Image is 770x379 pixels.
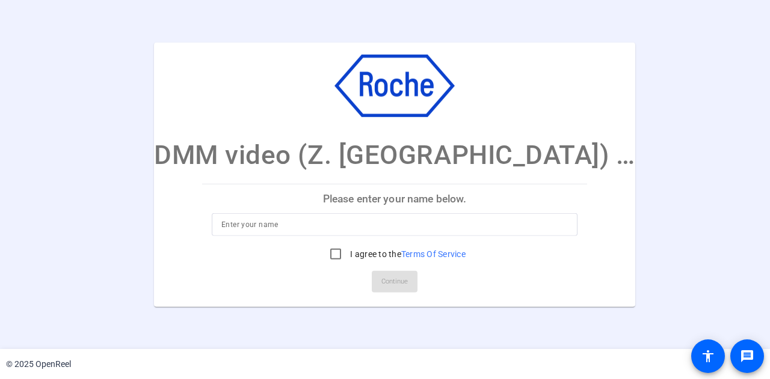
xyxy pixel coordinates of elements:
[701,349,715,363] mat-icon: accessibility
[334,54,455,117] img: company-logo
[202,184,587,213] p: Please enter your name below.
[401,249,466,259] a: Terms Of Service
[6,358,71,371] div: © 2025 OpenReel
[348,248,466,260] label: I agree to the
[154,135,635,174] p: DMM video (Z. [GEOGRAPHIC_DATA]) - Service Excellence
[740,349,754,363] mat-icon: message
[221,217,568,232] input: Enter your name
